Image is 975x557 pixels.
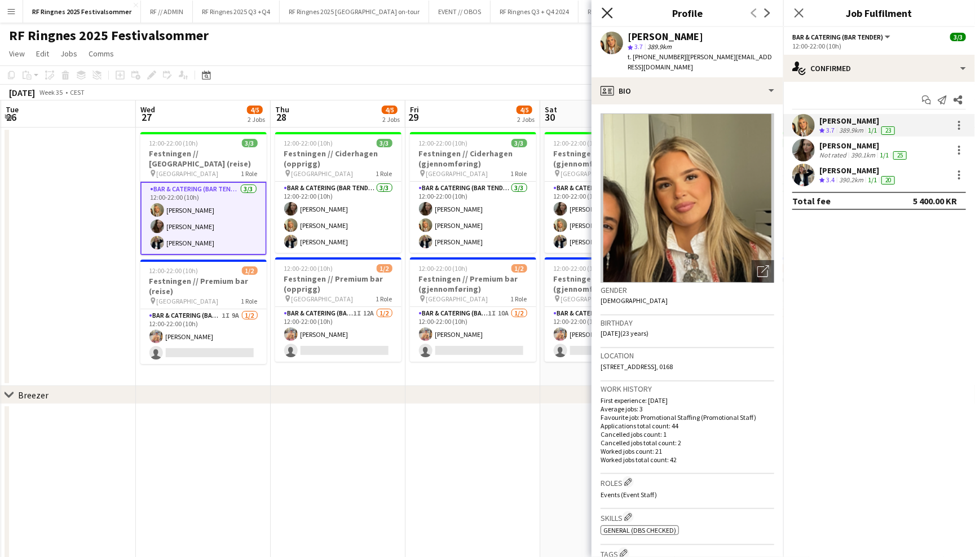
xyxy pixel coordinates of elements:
span: 1 Role [241,297,258,305]
p: Cancelled jobs total count: 2 [601,438,774,447]
span: 12:00-22:00 (10h) [149,266,198,275]
span: 1/2 [511,264,527,273]
div: 2 Jobs [517,115,535,124]
span: [DEMOGRAPHIC_DATA] [601,296,668,305]
span: 12:00-22:00 (10h) [554,264,603,273]
div: [PERSON_NAME] [819,116,897,126]
div: Bio [592,77,783,104]
h3: Festningen // Ciderhagen (gjennomføring) [545,148,671,169]
span: [GEOGRAPHIC_DATA] [292,169,354,178]
div: 23 [881,126,895,135]
span: 3/3 [511,139,527,147]
h3: Skills [601,511,774,523]
div: 390.1km [849,151,877,160]
span: 1 Role [511,169,527,178]
img: Crew avatar or photo [601,113,774,283]
app-job-card: 12:00-22:00 (10h)3/3Festningen // Ciderhagen (gjennomføring) [GEOGRAPHIC_DATA]1 RoleBar & Caterin... [410,132,536,253]
div: Breezer [18,389,48,401]
div: 20 [881,176,895,185]
span: Week 35 [37,88,65,97]
p: Worked jobs total count: 42 [601,455,774,464]
a: Jobs [56,46,82,61]
app-job-card: 12:00-22:00 (10h)3/3Festningen // [GEOGRAPHIC_DATA] (reise) [GEOGRAPHIC_DATA]1 RoleBar & Catering... [140,132,267,255]
p: Worked jobs count: 21 [601,447,774,455]
h3: Location [601,350,774,361]
p: Favourite job: Promotional Staffing (Promotional Staff) [601,413,774,422]
button: Bar & Catering (Bar Tender) [792,33,892,41]
h3: Festningen // Premium bar (gjennomføring) [545,274,671,294]
app-card-role: Bar & Catering (Bar Tender)3/312:00-22:00 (10h)[PERSON_NAME][PERSON_NAME][PERSON_NAME] [140,182,267,255]
app-skills-label: 1/1 [880,151,889,159]
span: 1 Role [241,169,258,178]
span: Thu [275,104,289,115]
div: 390.2km [837,176,866,185]
a: View [5,46,29,61]
app-job-card: 12:00-22:00 (10h)3/3Festningen // Ciderhagen (opprigg) [GEOGRAPHIC_DATA]1 RoleBar & Catering (Bar... [275,132,402,253]
app-job-card: 12:00-22:00 (10h)3/3Festningen // Ciderhagen (gjennomføring) [GEOGRAPHIC_DATA]1 RoleBar & Caterin... [545,132,671,253]
h3: Festningen // Premium bar (gjennomføring) [410,274,536,294]
app-job-card: 12:00-22:00 (10h)1/2Festningen // Premium bar (gjennomføring) [GEOGRAPHIC_DATA]1 RoleBar & Cateri... [545,257,671,362]
h3: Work history [601,384,774,394]
p: Average jobs: 3 [601,405,774,413]
h3: Job Fulfilment [783,6,975,20]
div: 25 [893,151,907,160]
div: 12:00-22:00 (10h)1/2Festningen // Premium bar (opprigg) [GEOGRAPHIC_DATA]1 RoleBar & Catering (Ba... [275,257,402,362]
span: Bar & Catering (Bar Tender) [792,33,883,41]
span: 29 [408,111,419,124]
span: 3.4 [826,176,835,184]
button: RF Ringnes Q3 + Q4 2024 [491,1,579,23]
span: [GEOGRAPHIC_DATA] [426,295,488,303]
div: [PERSON_NAME] [819,141,909,151]
h3: Festningen // Ciderhagen (gjennomføring) [410,148,536,169]
span: 30 [543,111,557,124]
span: Wed [140,104,155,115]
span: Sat [545,104,557,115]
span: [GEOGRAPHIC_DATA] [157,297,219,305]
span: [GEOGRAPHIC_DATA] [561,295,623,303]
span: [GEOGRAPHIC_DATA] [157,169,219,178]
span: [STREET_ADDRESS], 0168 [601,362,673,371]
h3: Gender [601,285,774,295]
span: Events (Event Staff) [601,490,657,499]
span: [GEOGRAPHIC_DATA] [561,169,623,178]
div: Open photos pop-in [752,260,774,283]
h3: Profile [592,6,783,20]
app-card-role: Bar & Catering (Bar Tender)1I10A1/212:00-22:00 (10h)[PERSON_NAME] [545,307,671,362]
p: Cancelled jobs count: 1 [601,430,774,438]
span: 1 Role [376,169,392,178]
div: Confirmed [783,55,975,82]
span: General (DBS Checked) [603,526,676,534]
span: 389.9km [645,42,674,51]
span: 12:00-22:00 (10h) [284,264,333,273]
span: 12:00-22:00 (10h) [149,139,198,147]
app-skills-label: 1/1 [868,176,877,184]
span: 3/3 [950,33,966,41]
app-card-role: Bar & Catering (Bar Tender)3/312:00-22:00 (10h)[PERSON_NAME][PERSON_NAME][PERSON_NAME] [410,182,536,253]
app-card-role: Bar & Catering (Bar Tender)1I12A1/212:00-22:00 (10h)[PERSON_NAME] [275,307,402,362]
h3: Festningen // [GEOGRAPHIC_DATA] (reise) [140,148,267,169]
button: RF Ringnes 2025 Q3 +Q4 [193,1,280,23]
span: 12:00-22:00 (10h) [554,139,603,147]
span: 12:00-22:00 (10h) [419,139,468,147]
div: Not rated [819,151,849,160]
span: 1 Role [511,295,527,303]
p: First experience: [DATE] [601,396,774,405]
p: Applications total count: 44 [601,422,774,430]
span: 4/5 [382,106,398,114]
span: Fri [410,104,419,115]
button: RF // ADMIN [141,1,193,23]
div: 5 400.00 KR [913,195,957,207]
span: 12:00-22:00 (10h) [419,264,468,273]
app-job-card: 12:00-22:00 (10h)1/2Festningen // Premium bar (gjennomføring) [GEOGRAPHIC_DATA]1 RoleBar & Cateri... [410,257,536,362]
span: Edit [36,49,49,59]
a: Comms [84,46,118,61]
span: 3/3 [377,139,392,147]
h3: Festningen // Premium bar (opprigg) [275,274,402,294]
app-card-role: Bar & Catering (Bar Tender)3/312:00-22:00 (10h)[PERSON_NAME][PERSON_NAME][PERSON_NAME] [275,182,402,253]
div: 12:00-22:00 (10h) [792,42,966,50]
span: 4/5 [517,106,532,114]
